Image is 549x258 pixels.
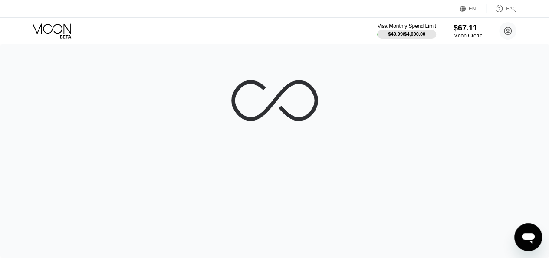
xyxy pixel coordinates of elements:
div: $67.11Moon Credit [454,23,482,39]
div: Moon Credit [454,33,482,39]
div: FAQ [486,4,516,13]
iframe: Button to launch messaging window [514,223,542,251]
div: Visa Monthly Spend Limit$49.99/$4,000.00 [377,23,436,39]
div: EN [469,6,476,12]
div: Visa Monthly Spend Limit [377,23,436,29]
div: FAQ [506,6,516,12]
div: $67.11 [454,23,482,33]
div: $49.99 / $4,000.00 [388,31,425,37]
div: EN [460,4,486,13]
